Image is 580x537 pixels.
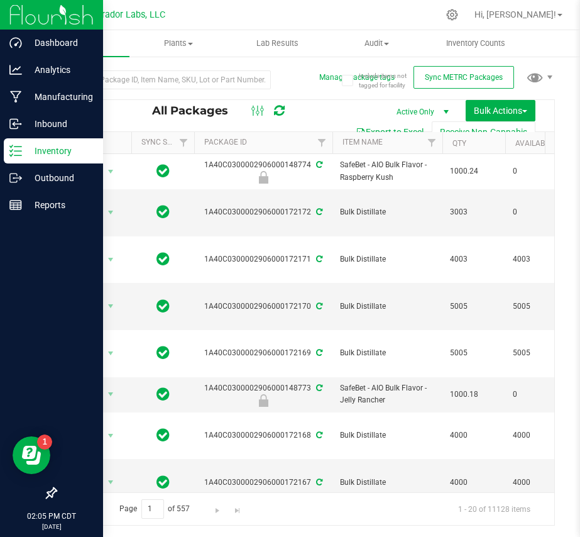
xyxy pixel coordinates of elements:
[314,255,322,263] span: Sync from Compliance System
[192,477,334,489] div: 1A40C0300002906000172167
[450,253,498,265] span: 4003
[466,100,535,121] button: Bulk Actions
[422,132,442,153] a: Filter
[156,385,170,403] span: In Sync
[103,473,119,491] span: select
[359,71,422,90] span: Include items not tagged for facility
[312,132,332,153] a: Filter
[239,38,315,49] span: Lab Results
[22,170,97,185] p: Outbound
[450,389,498,401] span: 1000.18
[314,431,322,440] span: Sync from Compliance System
[156,344,170,362] span: In Sync
[228,30,327,57] a: Lab Results
[156,162,170,180] span: In Sync
[156,473,170,491] span: In Sync
[319,72,395,83] button: Manage package tags
[192,301,334,313] div: 1A40C0300002906000172170
[444,9,460,21] div: Manage settings
[103,297,119,315] span: select
[13,436,50,474] iframe: Resource center
[91,9,165,20] span: Curador Labs, LLC
[192,206,334,218] div: 1A40C0300002906000172172
[192,159,334,184] div: 1A40C0300002906000148774
[328,38,426,49] span: Audit
[340,382,435,406] span: SafeBet - AIO Bulk Flavor - Jelly Rancher
[9,64,22,76] inline-svg: Analytics
[513,301,561,313] span: 5005
[342,138,383,147] a: Item Name
[9,172,22,184] inline-svg: Outbound
[340,206,435,218] span: Bulk Distillate
[448,499,540,518] span: 1 - 20 of 11128 items
[314,208,322,216] span: Sync from Compliance System
[129,30,229,57] a: Plants
[130,38,228,49] span: Plants
[450,477,498,489] span: 4000
[9,91,22,103] inline-svg: Manufacturing
[515,139,553,148] a: Available
[103,251,119,268] span: select
[327,30,427,57] a: Audit
[314,160,322,169] span: Sync from Compliance System
[156,297,170,315] span: In Sync
[192,382,334,407] div: 1A40C0300002906000148773
[192,347,334,359] div: 1A40C0300002906000172169
[425,73,503,82] span: Sync METRC Packages
[314,384,322,392] span: Sync from Compliance System
[204,138,247,147] a: Package ID
[152,104,241,118] span: All Packages
[9,199,22,211] inline-svg: Reports
[474,106,527,116] span: Bulk Actions
[513,253,561,265] span: 4003
[22,116,97,131] p: Inbound
[192,171,334,184] div: Production - Ready For Carting
[450,429,498,441] span: 4000
[9,145,22,157] inline-svg: Inventory
[314,302,322,311] span: Sync from Compliance System
[6,511,97,522] p: 02:05 PM CDT
[103,427,119,445] span: select
[347,121,432,143] button: Export to Excel
[452,139,466,148] a: Qty
[103,385,119,403] span: select
[103,345,119,362] span: select
[450,347,498,359] span: 5005
[141,499,164,519] input: 1
[426,30,525,57] a: Inventory Counts
[340,301,435,313] span: Bulk Distillate
[314,478,322,487] span: Sync from Compliance System
[340,429,435,441] span: Bulk Distillate
[22,35,97,50] p: Dashboard
[156,250,170,268] span: In Sync
[513,165,561,177] span: 0
[192,429,334,441] div: 1A40C0300002906000172168
[450,165,498,177] span: 1000.24
[141,138,190,147] a: Sync Status
[413,66,514,89] button: Sync METRC Packages
[22,62,97,77] p: Analytics
[55,70,271,89] input: Search Package ID, Item Name, SKU, Lot or Part Number...
[6,522,97,531] p: [DATE]
[156,426,170,444] span: In Sync
[340,253,435,265] span: Bulk Distillate
[37,435,52,450] iframe: Resource center unread badge
[9,36,22,49] inline-svg: Dashboard
[22,143,97,158] p: Inventory
[228,499,246,516] a: Go to the last page
[9,118,22,130] inline-svg: Inbound
[314,348,322,357] span: Sync from Compliance System
[474,9,556,19] span: Hi, [PERSON_NAME]!
[209,499,227,516] a: Go to the next page
[192,253,334,265] div: 1A40C0300002906000172171
[340,159,435,183] span: SafeBet - AIO Bulk Flavor - Raspberry Kush
[450,301,498,313] span: 5005
[450,206,498,218] span: 3003
[513,206,561,218] span: 0
[22,197,97,213] p: Reports
[192,394,334,407] div: Production - Ready For Carting
[513,347,561,359] span: 5005
[513,477,561,489] span: 4000
[340,347,435,359] span: Bulk Distillate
